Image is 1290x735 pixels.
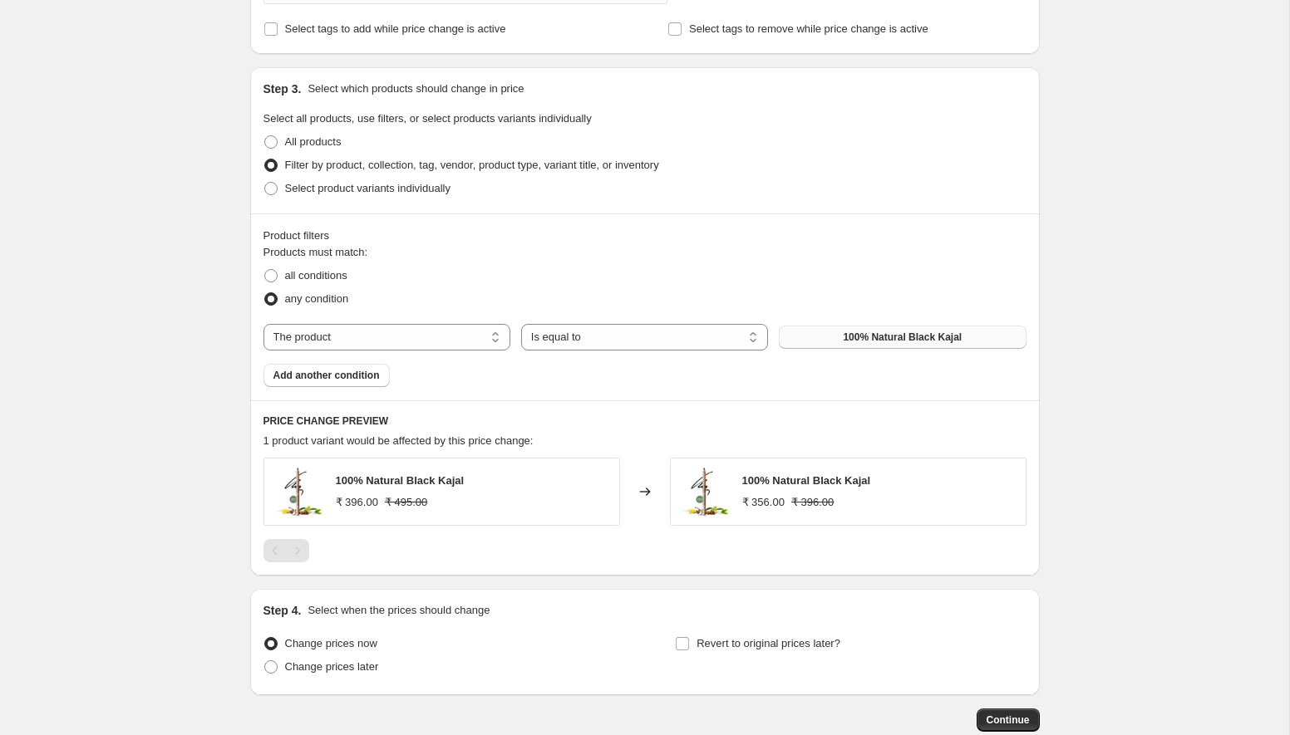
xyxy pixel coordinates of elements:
span: Select product variants individually [285,182,451,194]
button: 100% Natural Black Kajal [779,326,1026,349]
span: 100% Natural Black Kajal [742,474,871,487]
div: ₹ 356.00 [742,494,785,511]
span: 100% Natural Black Kajal [336,474,465,487]
nav: Pagination [263,539,309,562]
span: Change prices later [285,660,379,673]
h2: Step 4. [263,602,302,619]
p: Select which products should change in price [308,81,524,97]
span: Revert to original prices later? [697,637,840,649]
h6: PRICE CHANGE PREVIEW [263,414,1027,428]
span: Select all products, use filters, or select products variants individually [263,112,592,125]
span: Add another condition [273,369,380,382]
span: 1 product variant would be affected by this price change: [263,434,534,447]
span: Continue [987,713,1030,727]
span: All products [285,135,342,148]
span: all conditions [285,269,347,282]
strike: ₹ 495.00 [385,494,427,511]
span: any condition [285,292,349,305]
h2: Step 3. [263,81,302,97]
span: Select tags to remove while price change is active [689,22,928,35]
div: Product filters [263,228,1027,244]
p: Select when the prices should change [308,602,490,619]
span: 100% Natural Black Kajal [843,331,962,344]
div: ₹ 396.00 [336,494,378,511]
strike: ₹ 396.00 [791,494,834,511]
span: Select tags to add while price change is active [285,22,506,35]
img: LOTUS00000071_1_80x.jpg [679,467,729,517]
img: LOTUS00000071_1_80x.jpg [273,467,322,517]
span: Filter by product, collection, tag, vendor, product type, variant title, or inventory [285,159,659,171]
button: Continue [977,708,1040,732]
span: Products must match: [263,246,368,258]
button: Add another condition [263,364,390,387]
span: Change prices now [285,637,377,649]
